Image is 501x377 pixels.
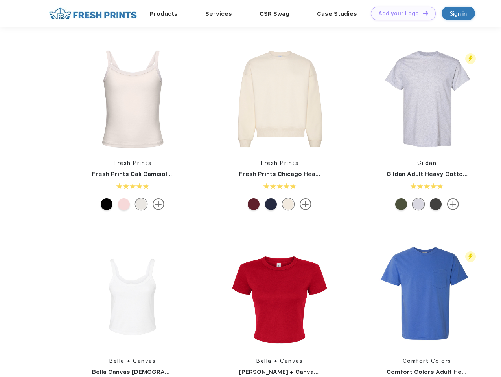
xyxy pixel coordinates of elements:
[282,198,294,210] div: Buttermilk mto
[227,47,332,151] img: func=resize&h=266
[300,198,311,210] img: more.svg
[395,198,407,210] div: Military Green
[256,358,303,364] a: Bella + Canvas
[403,358,451,364] a: Comfort Colors
[375,47,479,151] img: func=resize&h=266
[465,251,476,262] img: flash_active_toggle.svg
[227,245,332,349] img: func=resize&h=266
[430,198,442,210] div: Charcoal
[92,170,184,178] a: Fresh Prints Cali Camisole Top
[378,10,419,17] div: Add your Logo
[261,160,298,166] a: Fresh Prints
[423,11,428,15] img: DT
[153,198,164,210] img: more.svg
[114,160,151,166] a: Fresh Prints
[387,170,489,178] a: Gildan Adult Heavy Cotton T-Shirt
[265,198,277,210] div: Navy mto
[47,7,139,20] img: fo%20logo%202.webp
[150,10,178,17] a: Products
[92,368,279,375] a: Bella Canvas [DEMOGRAPHIC_DATA]' Micro Ribbed Scoop Tank
[80,245,185,349] img: func=resize&h=266
[442,7,475,20] a: Sign in
[450,9,467,18] div: Sign in
[239,368,459,375] a: [PERSON_NAME] + Canvas [DEMOGRAPHIC_DATA]' Micro Ribbed Baby Tee
[447,198,459,210] img: more.svg
[118,198,130,210] div: Baby Pink
[109,358,156,364] a: Bella + Canvas
[465,53,476,64] img: flash_active_toggle.svg
[239,170,375,178] a: Fresh Prints Chicago Heavyweight Crewneck
[135,198,147,210] div: Off White
[417,160,437,166] a: Gildan
[260,10,289,17] a: CSR Swag
[413,198,424,210] div: Ash Grey
[375,245,479,349] img: func=resize&h=266
[101,198,112,210] div: Black White
[205,10,232,17] a: Services
[248,198,260,210] div: Crimson Red mto
[80,47,185,151] img: func=resize&h=266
